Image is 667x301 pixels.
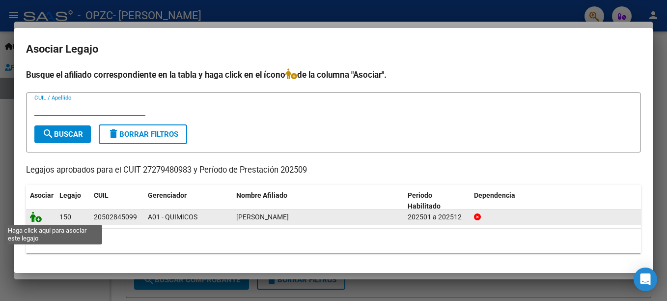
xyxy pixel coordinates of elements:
[634,268,657,291] div: Open Intercom Messenger
[26,68,641,81] h4: Busque el afiliado correspondiente en la tabla y haga click en el ícono de la columna "Asociar".
[59,191,81,199] span: Legajo
[94,211,137,223] div: 20502845099
[34,125,91,143] button: Buscar
[42,130,83,139] span: Buscar
[26,229,641,253] div: 1 registros
[148,213,197,221] span: A01 - QUIMICOS
[99,124,187,144] button: Borrar Filtros
[408,191,441,211] span: Periodo Habilitado
[108,130,178,139] span: Borrar Filtros
[94,191,109,199] span: CUIL
[26,185,56,217] datatable-header-cell: Asociar
[108,128,119,140] mat-icon: delete
[236,213,289,221] span: FERNANDEZ IMANOL
[404,185,470,217] datatable-header-cell: Periodo Habilitado
[42,128,54,140] mat-icon: search
[90,185,144,217] datatable-header-cell: CUIL
[56,185,90,217] datatable-header-cell: Legajo
[59,213,71,221] span: 150
[474,191,515,199] span: Dependencia
[470,185,641,217] datatable-header-cell: Dependencia
[26,40,641,59] h2: Asociar Legajo
[148,191,187,199] span: Gerenciador
[236,191,287,199] span: Nombre Afiliado
[408,211,466,223] div: 202501 a 202512
[30,191,54,199] span: Asociar
[144,185,232,217] datatable-header-cell: Gerenciador
[232,185,404,217] datatable-header-cell: Nombre Afiliado
[26,164,641,177] p: Legajos aprobados para el CUIT 27279480983 y Período de Prestación 202509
